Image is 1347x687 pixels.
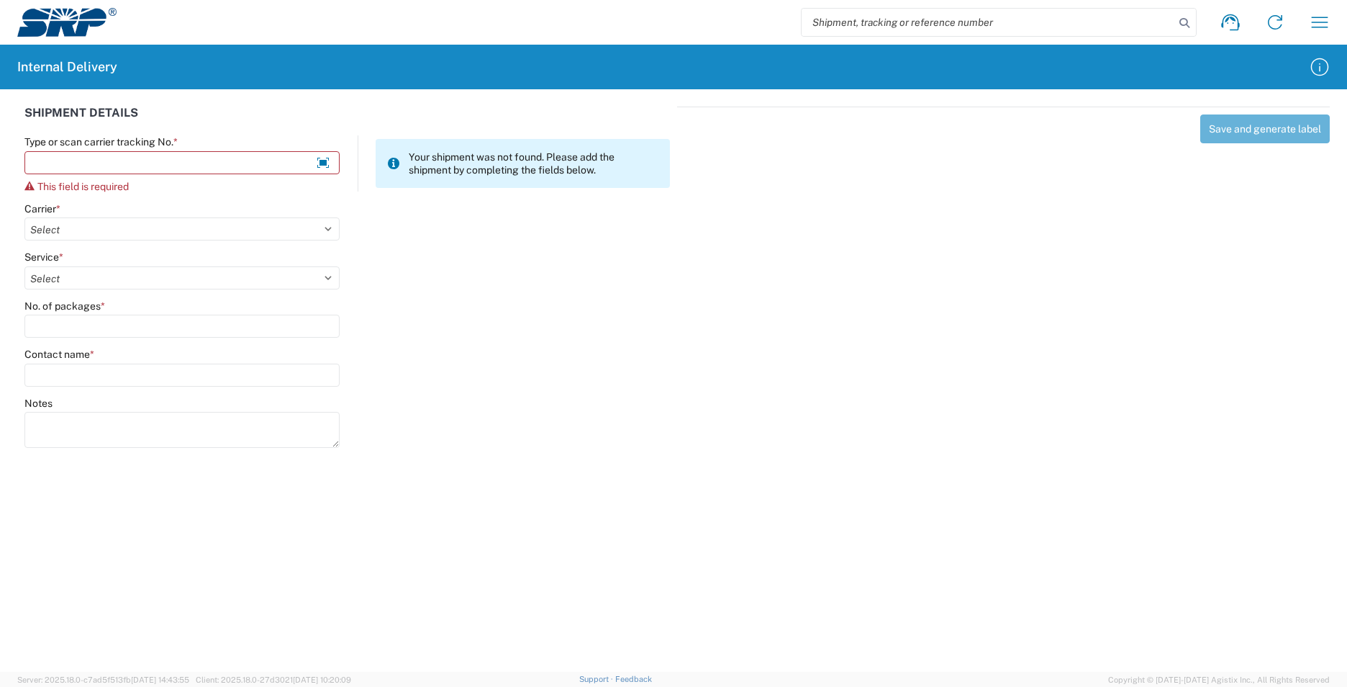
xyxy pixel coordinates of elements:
div: SHIPMENT DETAILS [24,107,670,135]
h2: Internal Delivery [17,58,117,76]
a: Feedback [615,675,652,683]
span: Your shipment was not found. Please add the shipment by completing the fields below. [409,151,658,176]
span: Server: 2025.18.0-c7ad5f513fb [17,675,189,684]
label: Type or scan carrier tracking No. [24,135,178,148]
label: Notes [24,397,53,410]
label: Service [24,251,63,264]
span: This field is required [37,181,129,192]
img: srp [17,8,117,37]
span: Copyright © [DATE]-[DATE] Agistix Inc., All Rights Reserved [1108,673,1330,686]
label: Contact name [24,348,94,361]
a: Support [579,675,615,683]
label: No. of packages [24,300,105,313]
input: Shipment, tracking or reference number [802,9,1174,36]
label: Carrier [24,202,60,215]
span: [DATE] 10:20:09 [293,675,351,684]
span: [DATE] 14:43:55 [131,675,189,684]
span: Client: 2025.18.0-27d3021 [196,675,351,684]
